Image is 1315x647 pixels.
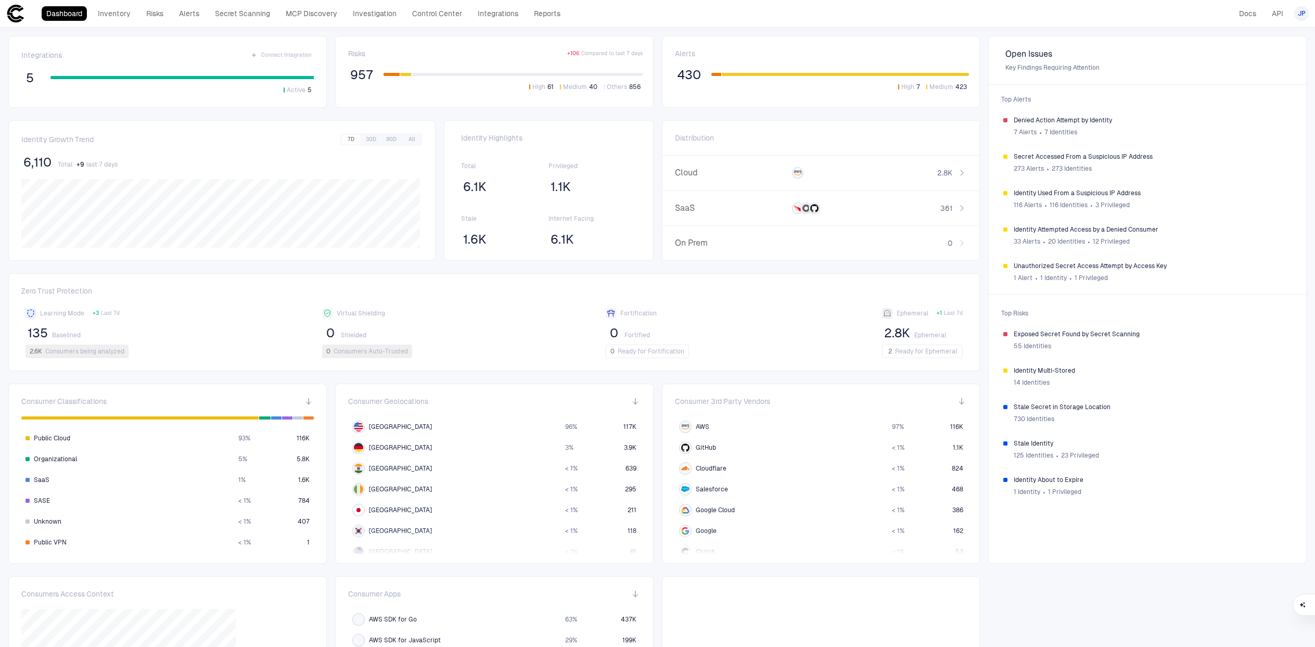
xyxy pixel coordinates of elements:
span: Unauthorized Secret Access Attempt by Access Key [1014,262,1292,270]
span: < 1 % [565,527,578,535]
button: 7D [342,135,360,144]
span: 20 Identities [1048,237,1085,246]
span: Connect Integration [261,52,312,59]
span: 3 Privileged [1095,201,1130,209]
button: 1.6K [461,231,489,248]
span: 55 Identities [1014,342,1051,350]
img: KR [354,526,363,536]
button: 2.8K [882,325,912,341]
span: 6,110 [23,155,52,170]
button: Connect Integration [249,49,314,61]
span: Fortification [620,309,657,318]
span: Total [58,160,72,169]
span: < 1 % [892,506,904,514]
span: 0 [610,325,618,341]
span: last 7 days [86,160,118,169]
span: Cloud [675,168,771,178]
span: 14 Identities [1014,378,1050,387]
span: 2 [888,347,892,356]
span: 7 Alerts [1014,128,1037,136]
span: 97 % [892,423,904,431]
span: Exposed Secret Found by Secret Scanning [1014,330,1292,338]
span: 5 [26,70,34,86]
span: 361 [940,204,952,213]
span: Integrations [21,50,62,60]
span: ∙ [1042,484,1046,500]
span: Salesforce [696,485,728,493]
span: 1 Privileged [1075,274,1108,282]
a: API [1267,6,1288,21]
span: 1 Identity [1014,488,1040,496]
button: 5 [21,70,38,86]
span: 118 [628,527,636,535]
span: 29 % [565,636,577,644]
a: Secret Scanning [210,6,275,21]
button: Medium40 [558,82,599,92]
button: Medium423 [924,82,969,92]
span: 93 % [238,434,250,442]
span: Stale Identity [1014,439,1292,448]
span: Open Issues [1005,49,1290,59]
span: 5 % [238,455,247,463]
span: Privileged [548,162,636,170]
span: [GEOGRAPHIC_DATA] [369,443,432,452]
span: 117K [623,423,636,431]
span: Stale [461,214,548,223]
span: 386 [952,506,963,514]
span: Baselined [52,331,81,339]
span: < 1 % [565,485,578,493]
span: Stale Secret in Storage Location [1014,403,1292,411]
span: 784 [298,497,310,505]
span: Identity About to Expire [1014,476,1292,484]
span: < 1 % [565,506,578,514]
span: Ephemeral [897,309,928,318]
span: 730 Identities [1014,415,1054,423]
span: Top Alerts [995,89,1300,110]
span: Medium [929,83,953,91]
span: < 1 % [238,497,251,505]
a: Docs [1234,6,1261,21]
span: Unknown [34,517,61,526]
span: < 1 % [238,517,251,526]
span: Ephemeral [914,331,946,339]
span: Fortified [624,331,650,339]
span: Public Cloud [34,434,70,442]
span: Identity Attempted Access by a Denied Consumer [1014,225,1292,234]
span: < 1 % [892,527,904,535]
span: Consumer Apps [348,589,401,599]
span: 824 [951,464,963,473]
span: Active [287,86,305,94]
img: DE [354,443,363,452]
button: High7 [896,82,922,92]
div: Salesforce [681,485,690,493]
span: 0 [610,347,615,356]
a: Integrations [473,6,523,21]
span: [GEOGRAPHIC_DATA] [369,464,432,473]
span: 407 [298,517,310,526]
span: 3.9K [624,443,636,452]
span: 5 [308,86,312,94]
img: AU [354,547,363,556]
a: Investigation [348,6,401,21]
span: Risks [348,49,365,58]
span: 437K [621,615,636,624]
span: [GEOGRAPHIC_DATA] [369,506,432,514]
span: On Prem [675,238,771,248]
button: 1.1K [548,179,573,195]
div: AWS [681,423,690,431]
span: Ready for Ephemeral [895,347,957,356]
span: JP [1298,9,1306,18]
span: AWS [696,423,709,431]
span: 96 % [565,423,577,431]
button: All [402,135,421,144]
span: AWS SDK for Go [369,615,417,624]
span: Zero Trust Protection [21,286,967,300]
span: ∙ [1087,234,1091,249]
span: Compared to last 7 days [581,50,643,57]
button: 430 [675,67,703,83]
span: 162 [953,527,963,535]
span: 6.1K [463,179,487,195]
button: 135 [25,325,50,341]
button: 957 [348,67,375,83]
span: 423 [955,83,967,91]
